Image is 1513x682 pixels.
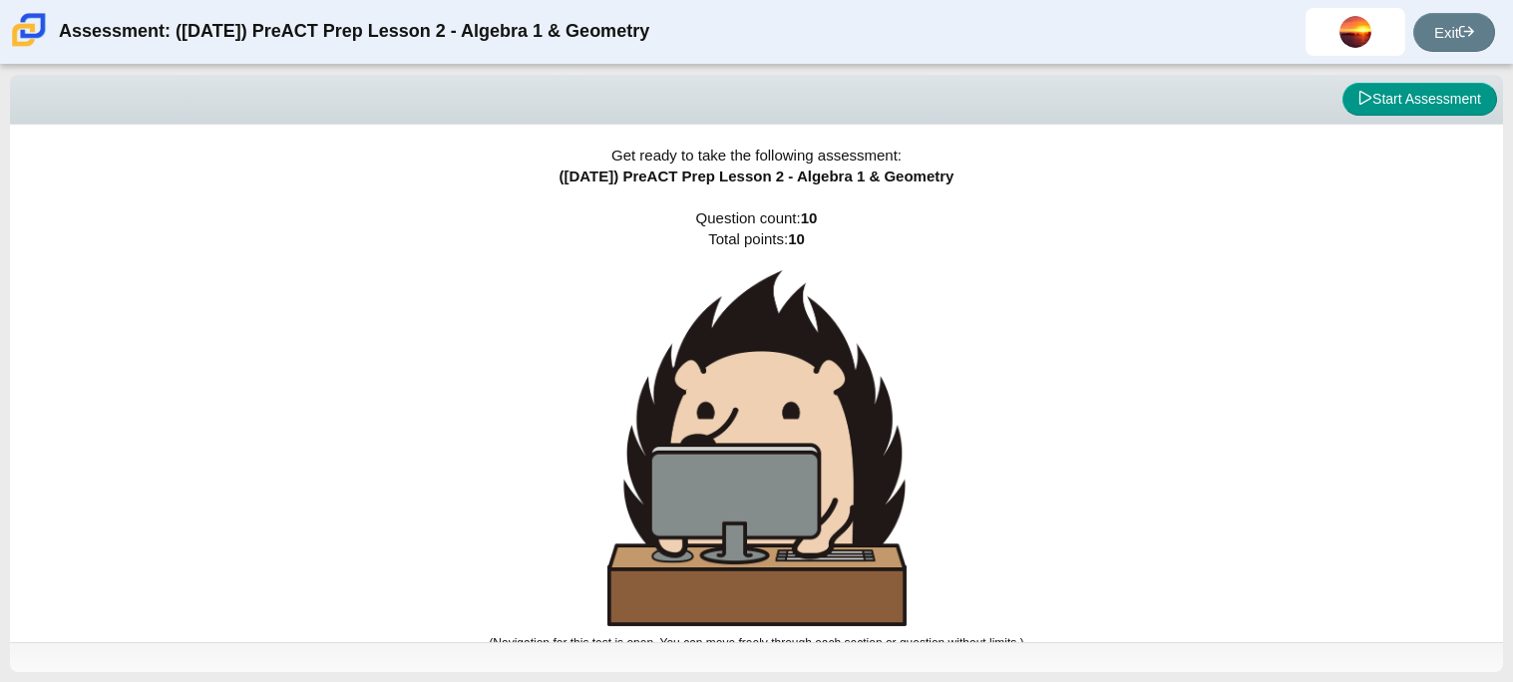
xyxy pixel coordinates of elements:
[1342,83,1497,117] button: Start Assessment
[8,9,50,51] img: Carmen School of Science & Technology
[560,168,954,184] span: ([DATE]) PreACT Prep Lesson 2 - Algebra 1 & Geometry
[788,230,805,247] b: 10
[1413,13,1495,52] a: Exit
[801,209,818,226] b: 10
[489,636,1023,650] small: (Navigation for this test is open. You can move freely through each section or question without l...
[489,209,1023,650] span: Question count: Total points:
[1339,16,1371,48] img: natalia.solis-guer.WcyB4A
[8,37,50,54] a: Carmen School of Science & Technology
[59,8,649,56] div: Assessment: ([DATE]) PreACT Prep Lesson 2 - Algebra 1 & Geometry
[607,270,907,626] img: hedgehog-behind-computer-large.png
[611,147,902,164] span: Get ready to take the following assessment:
